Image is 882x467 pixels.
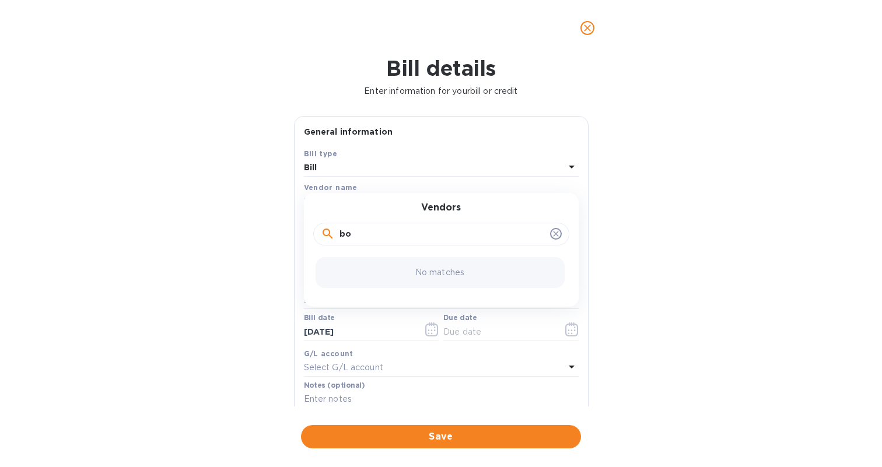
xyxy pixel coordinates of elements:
[310,430,572,444] span: Save
[301,425,581,448] button: Save
[304,195,386,208] p: Select vendor name
[304,382,365,389] label: Notes (optional)
[9,56,873,80] h1: Bill details
[421,202,461,213] h3: Vendors
[304,323,414,340] input: Select date
[9,85,873,97] p: Enter information for your bill or credit
[304,361,383,374] p: Select G/L account
[443,315,477,322] label: Due date
[415,266,464,279] p: No matches
[573,14,601,42] button: close
[304,391,579,408] input: Enter notes
[304,127,393,136] b: General information
[304,315,335,322] label: Bill date
[304,349,353,358] b: G/L account
[304,294,356,307] p: Select terms
[304,163,317,172] b: Bill
[443,323,554,340] input: Due date
[304,183,358,192] b: Vendor name
[304,149,338,158] b: Bill type
[339,226,545,243] input: Search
